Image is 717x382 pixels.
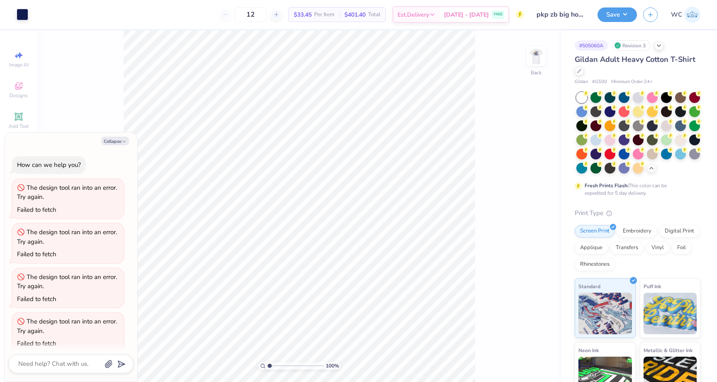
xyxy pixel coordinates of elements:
div: Transfers [610,242,644,254]
div: The design tool ran into an error. Try again. [17,317,117,335]
span: Metallic & Glitter Ink [644,346,693,355]
img: Back [528,48,544,65]
div: Failed to fetch [17,295,56,303]
span: Total [368,10,380,19]
div: Foil [672,242,691,254]
img: Standard [578,293,632,334]
span: Designs [10,92,28,99]
span: Neon Ink [578,346,599,355]
div: Vinyl [646,242,669,254]
div: Failed to fetch [17,250,56,258]
div: Back [531,69,541,76]
span: Minimum Order: 24 + [611,78,653,86]
span: Est. Delivery [398,10,429,19]
span: Per Item [314,10,334,19]
div: Digital Print [659,225,700,238]
div: The design tool ran into an error. Try again. [17,184,117,201]
div: This color can be expedited for 5 day delivery. [585,182,687,197]
div: The design tool ran into an error. Try again. [17,273,117,291]
span: Add Text [9,123,29,130]
div: Failed to fetch [17,206,56,214]
span: Image AI [9,61,29,68]
span: [DATE] - [DATE] [444,10,489,19]
div: Screen Print [575,225,615,238]
div: Print Type [575,208,700,218]
span: Gildan [575,78,588,86]
img: Puff Ink [644,293,697,334]
span: # G500 [592,78,607,86]
div: Embroidery [617,225,657,238]
div: Failed to fetch [17,339,56,348]
span: Puff Ink [644,282,661,291]
span: Standard [578,282,600,291]
input: Untitled Design [530,6,591,23]
div: How can we help you? [17,161,81,169]
strong: Fresh Prints Flash: [585,182,629,189]
span: FREE [494,12,502,17]
span: $401.40 [344,10,366,19]
input: – – [234,7,267,22]
div: Rhinestones [575,258,615,271]
span: $33.45 [294,10,312,19]
button: Collapse [101,137,129,145]
div: The design tool ran into an error. Try again. [17,228,117,246]
span: 100 % [326,362,339,370]
div: Applique [575,242,608,254]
